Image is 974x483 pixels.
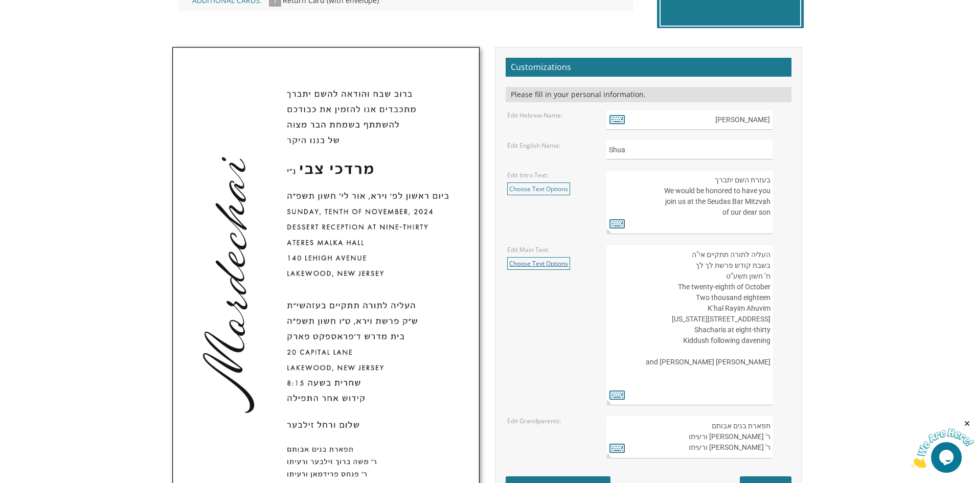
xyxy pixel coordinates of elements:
a: Choose Text Options [507,257,570,270]
h2: Customizations [506,58,791,77]
label: Edit Main Text: [507,245,549,254]
label: Edit English Name: [507,141,560,150]
label: Edit Hebrew Name: [507,111,562,120]
textarea: העליה לתורה תתקיים אי”ה בשבת קודש פרשת לך לך ח’ חשון תשע”ט The twenty-eighth of October Two thous... [606,244,773,405]
textarea: תפארת בנים אבותם ר' [PERSON_NAME] ורעיתו ר' [PERSON_NAME] ורעיתו [606,416,773,458]
label: Edit Intro Text: [507,171,548,179]
label: Edit Grandparents: [507,417,561,425]
a: Choose Text Options [507,182,570,195]
div: Please fill in your personal information. [506,87,791,102]
iframe: chat widget [911,419,974,468]
textarea: בעזרת השם יתברך We would be honored to have you join us at the Seudas Bar Mitzvah of our dear son [606,170,773,234]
